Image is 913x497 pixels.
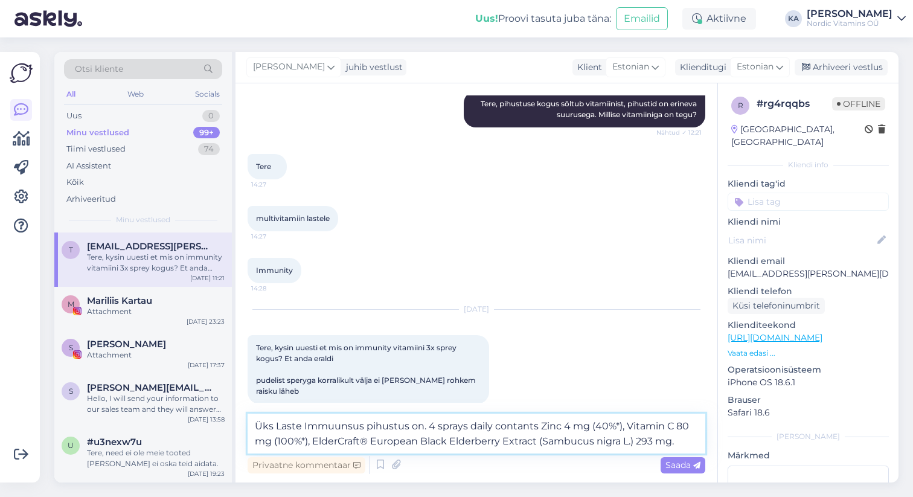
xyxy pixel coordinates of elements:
[728,178,889,190] p: Kliendi tag'id
[193,127,220,139] div: 99+
[475,11,611,26] div: Proovi tasuta juba täna:
[728,159,889,170] div: Kliendi info
[728,449,889,462] p: Märkmed
[728,348,889,359] p: Vaata edasi ...
[87,350,225,361] div: Attachment
[728,255,889,268] p: Kliendi email
[728,193,889,211] input: Lisa tag
[656,128,702,137] span: Nähtud ✓ 12:21
[256,266,293,275] span: Immunity
[125,86,146,102] div: Web
[75,63,123,75] span: Otsi kliente
[475,13,498,24] b: Uus!
[87,241,213,252] span: triin.koppel@hotmail.com
[731,123,865,149] div: [GEOGRAPHIC_DATA], [GEOGRAPHIC_DATA]
[66,143,126,155] div: Tiimi vestlused
[728,431,889,442] div: [PERSON_NAME]
[251,180,296,189] span: 14:27
[728,332,822,343] a: [URL][DOMAIN_NAME]
[728,376,889,389] p: iPhone OS 18.6.1
[251,284,296,293] span: 14:28
[675,61,726,74] div: Klienditugi
[757,97,832,111] div: # rg4rqqbs
[66,176,84,188] div: Kõik
[738,101,743,110] span: r
[202,110,220,122] div: 0
[69,245,73,254] span: t
[728,298,825,314] div: Küsi telefoninumbrit
[87,295,152,306] span: Mariliis Kartau
[256,162,271,171] span: Tere
[728,285,889,298] p: Kliendi telefon
[87,252,225,274] div: Tere, kysin uuesti et mis on immunity vitamiini 3x sprey kogus? Et anda eraldi pudelist speryga k...
[572,61,602,74] div: Klient
[728,406,889,419] p: Safari 18.6
[251,232,296,241] span: 14:27
[188,361,225,370] div: [DATE] 17:37
[481,99,699,119] span: Tere, pihustuse kogus sõltub vitamiinist, pihustid on erineva suurusega. Millise vitamiiniga on t...
[807,9,892,19] div: [PERSON_NAME]
[68,300,74,309] span: M
[728,319,889,332] p: Klienditeekond
[188,469,225,478] div: [DATE] 19:23
[187,317,225,326] div: [DATE] 23:23
[66,193,116,205] div: Arhiveeritud
[87,382,213,393] span: s.vaitkus@hitech-gruppe.de
[188,415,225,424] div: [DATE] 13:58
[795,59,888,75] div: Arhiveeri vestlus
[248,457,365,473] div: Privaatne kommentaar
[341,61,403,74] div: juhib vestlust
[64,86,78,102] div: All
[728,394,889,406] p: Brauser
[193,86,222,102] div: Socials
[69,386,73,396] span: s
[728,216,889,228] p: Kliendi nimi
[728,364,889,376] p: Operatsioonisüsteem
[87,339,166,350] span: Sirli Laur
[10,62,33,85] img: Askly Logo
[807,19,892,28] div: Nordic Vitamins OÜ
[69,343,73,352] span: S
[737,60,774,74] span: Estonian
[665,460,700,470] span: Saada
[87,393,225,415] div: Hello, I will send your information to our sales team and they will answer you. You can alway con...
[66,160,111,172] div: AI Assistent
[248,414,705,454] textarea: Üks Laste Immuunsus pihustus on. 4 sprays daily contants Zinc 4 mg (40%*), Vitamin C 80 mg (100%*...
[66,127,129,139] div: Minu vestlused
[66,110,82,122] div: Uus
[253,60,325,74] span: [PERSON_NAME]
[198,143,220,155] div: 74
[248,304,705,315] div: [DATE]
[682,8,756,30] div: Aktiivne
[116,214,170,225] span: Minu vestlused
[190,274,225,283] div: [DATE] 11:21
[832,97,885,111] span: Offline
[256,214,330,223] span: multivitamiin lastele
[256,343,478,396] span: Tere, kysin uuesti et mis on immunity vitamiini 3x sprey kogus? Et anda eraldi pudelist speryga k...
[728,268,889,280] p: [EMAIL_ADDRESS][PERSON_NAME][DOMAIN_NAME]
[612,60,649,74] span: Estonian
[807,9,906,28] a: [PERSON_NAME]Nordic Vitamins OÜ
[87,447,225,469] div: Tere, need ei ole meie tooted [PERSON_NAME] ei oska teid aidata.
[785,10,802,27] div: KA
[616,7,668,30] button: Emailid
[87,306,225,317] div: Attachment
[728,234,875,247] input: Lisa nimi
[68,441,74,450] span: u
[87,437,142,447] span: #u3nexw7u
